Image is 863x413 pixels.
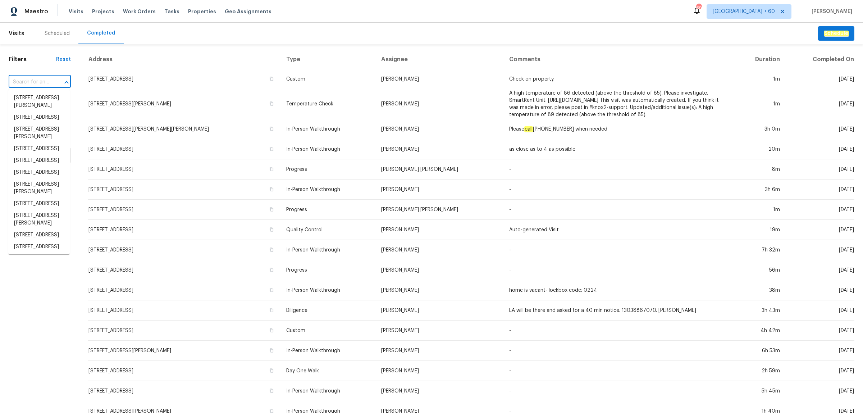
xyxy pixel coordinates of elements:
td: In-Person Walkthrough [280,381,375,401]
td: [DATE] [786,200,854,220]
td: - [503,200,733,220]
th: Type [280,50,375,69]
td: [STREET_ADDRESS] [88,361,280,381]
td: [STREET_ADDRESS] [88,300,280,321]
li: [STREET_ADDRESS] [8,167,70,178]
td: [DATE] [786,321,854,341]
button: Copy Address [268,186,275,192]
li: [STREET_ADDRESS] [8,112,70,123]
li: [STREET_ADDRESS] [8,253,70,265]
td: - [503,260,733,280]
td: In-Person Walkthrough [280,139,375,159]
li: [STREET_ADDRESS] [8,229,70,241]
th: Completed On [786,50,854,69]
td: 5h 45m [733,381,786,401]
td: [DATE] [786,260,854,280]
td: [PERSON_NAME] [375,260,503,280]
li: [STREET_ADDRESS] [8,155,70,167]
td: home is vacant- lockbox code: 0224 [503,280,733,300]
td: [PERSON_NAME] [375,139,503,159]
li: [STREET_ADDRESS] [8,143,70,155]
div: Scheduled [45,30,70,37]
span: Maestro [24,8,48,15]
button: Copy Address [268,327,275,333]
td: [STREET_ADDRESS] [88,220,280,240]
button: Copy Address [268,246,275,253]
td: [DATE] [786,89,854,119]
td: [DATE] [786,361,854,381]
td: Day One Walk [280,361,375,381]
td: [STREET_ADDRESS] [88,280,280,300]
td: Progress [280,200,375,220]
td: Auto-generated Visit [503,220,733,240]
h1: Filters [9,56,56,63]
td: [STREET_ADDRESS] [88,159,280,180]
td: [PERSON_NAME] [PERSON_NAME] [375,159,503,180]
td: 1m [733,69,786,89]
span: Geo Assignments [225,8,271,15]
td: [STREET_ADDRESS] [88,381,280,401]
td: A high temperature of 86 detected (above the threshold of 85). Please investigate. SmartRent Unit... [503,89,733,119]
td: [PERSON_NAME] [375,280,503,300]
th: Address [88,50,280,69]
td: In-Person Walkthrough [280,240,375,260]
td: Quality Control [280,220,375,240]
td: [STREET_ADDRESS] [88,139,280,159]
button: Copy Address [268,347,275,354]
td: - [503,240,733,260]
span: Visits [69,8,83,15]
td: [DATE] [786,240,854,260]
td: In-Person Walkthrough [280,280,375,300]
em: Schedule [824,31,849,36]
td: - [503,180,733,200]
button: Copy Address [268,307,275,313]
td: 4h 42m [733,321,786,341]
td: 20m [733,139,786,159]
td: [DATE] [786,180,854,200]
button: Copy Address [268,267,275,273]
td: 7h 32m [733,240,786,260]
td: In-Person Walkthrough [280,180,375,200]
td: 38m [733,280,786,300]
td: [STREET_ADDRESS] [88,321,280,341]
td: Progress [280,159,375,180]
td: [PERSON_NAME] [375,381,503,401]
span: [GEOGRAPHIC_DATA] + 60 [713,8,775,15]
button: Close [61,77,72,87]
td: as close as to 4 as possible [503,139,733,159]
td: Progress [280,260,375,280]
button: Copy Address [268,206,275,213]
td: [STREET_ADDRESS][PERSON_NAME] [88,89,280,119]
td: [STREET_ADDRESS] [88,240,280,260]
button: Copy Address [268,387,275,394]
th: Duration [733,50,786,69]
button: Copy Address [268,166,275,172]
li: [STREET_ADDRESS][PERSON_NAME] [8,92,70,112]
li: [STREET_ADDRESS] [8,198,70,210]
th: Assignee [375,50,503,69]
td: Diligence [280,300,375,321]
div: Reset [56,56,71,63]
td: [DATE] [786,381,854,401]
li: [STREET_ADDRESS] [8,241,70,253]
em: call [524,126,533,132]
td: In-Person Walkthrough [280,341,375,361]
td: 2h 59m [733,361,786,381]
div: Completed [87,29,115,37]
li: [STREET_ADDRESS][PERSON_NAME] [8,210,70,229]
td: [PERSON_NAME] [375,341,503,361]
td: 3h 0m [733,119,786,139]
td: [STREET_ADDRESS] [88,200,280,220]
td: 3h 43m [733,300,786,321]
button: Copy Address [268,226,275,233]
td: [STREET_ADDRESS] [88,180,280,200]
td: 6h 53m [733,341,786,361]
button: Copy Address [268,287,275,293]
td: [PERSON_NAME] [375,220,503,240]
td: [PERSON_NAME] [375,119,503,139]
td: Custom [280,69,375,89]
button: Copy Address [268,146,275,152]
td: [STREET_ADDRESS] [88,69,280,89]
button: Copy Address [268,76,275,82]
td: LA will be there and asked for a 40 min notice. 13038867070. [PERSON_NAME] [503,300,733,321]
